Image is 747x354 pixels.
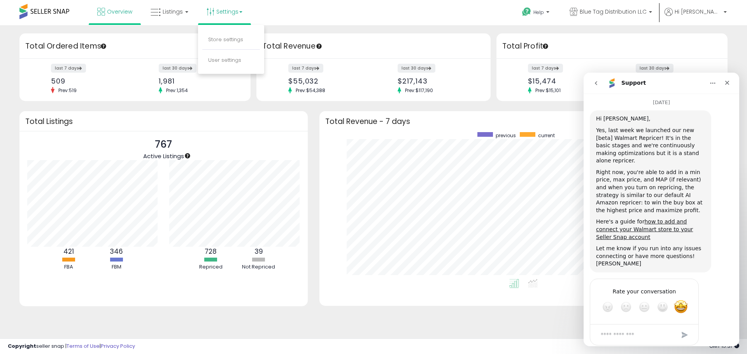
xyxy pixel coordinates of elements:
span: previous [496,132,516,139]
label: last 7 days [528,64,563,73]
div: Tooltip anchor [316,43,323,50]
p: 767 [143,137,184,152]
label: last 7 days [288,64,323,73]
a: Hi [PERSON_NAME] [665,8,727,25]
span: Prev: $117,190 [401,87,437,94]
span: Prev: 519 [54,87,81,94]
i: Get Help [522,7,531,17]
a: User settings [208,56,241,64]
div: $15,474 [528,77,606,85]
div: Repriced [188,263,234,271]
div: 509 [51,77,129,85]
label: last 30 days [636,64,673,73]
h3: Total Ordered Items [25,41,245,52]
div: Submit [93,254,109,269]
div: Tooltip anchor [184,152,191,159]
textarea: Tell us more… [12,254,93,270]
h3: Total Revenue - 7 days [325,119,722,124]
span: Blue Tag Distribution LLC [580,8,647,16]
div: FBA [45,263,92,271]
span: OK [55,229,66,240]
div: Support says… [6,206,149,282]
h3: Total Revenue [262,41,485,52]
span: Prev: $54,388 [292,87,329,94]
b: 346 [110,247,123,256]
b: 39 [254,247,263,256]
div: FBM [93,263,140,271]
span: Prev: 1,354 [162,87,192,94]
div: $55,032 [288,77,368,85]
b: 421 [63,247,74,256]
a: Help [516,1,557,25]
div: Rate your conversation [14,214,107,223]
span: Active Listings [143,152,184,160]
span: Great [74,229,84,240]
a: Store settings [208,36,243,43]
div: 1,981 [159,77,237,85]
span: Prev: $15,101 [531,87,565,94]
iframe: Intercom live chat [584,73,739,346]
div: seller snap | | [8,343,135,350]
label: last 30 days [159,64,196,73]
span: Overview [107,8,132,16]
a: Privacy Policy [101,342,135,350]
div: $217,143 [398,77,477,85]
label: last 7 days [51,64,86,73]
div: Tooltip anchor [100,43,107,50]
h3: Total Profit [502,41,722,52]
div: Not Repriced [235,263,282,271]
b: 728 [205,247,217,256]
span: Hi [PERSON_NAME] [675,8,721,16]
a: Terms of Use [67,342,100,350]
span: Help [533,9,544,16]
span: Amazing [90,227,104,241]
span: Listings [163,8,183,16]
div: Tooltip anchor [542,43,549,50]
label: last 30 days [398,64,435,73]
span: current [538,132,555,139]
span: Terrible [19,229,30,240]
span: Bad [37,229,48,240]
strong: Copyright [8,342,36,350]
h3: Total Listings [25,119,302,124]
